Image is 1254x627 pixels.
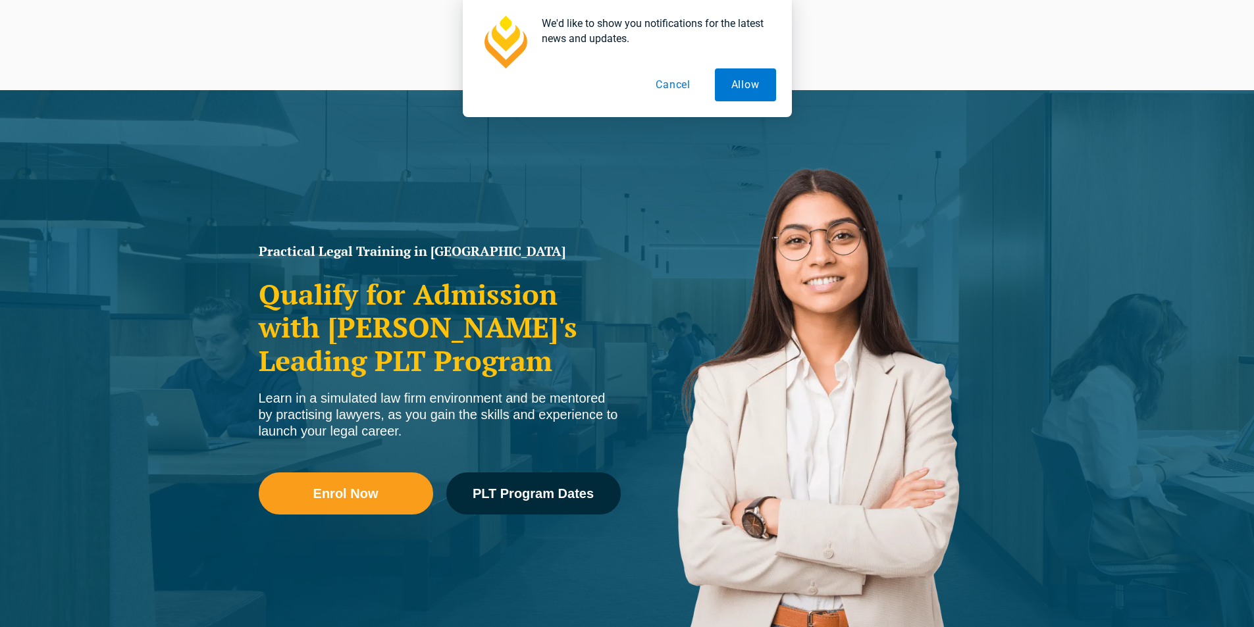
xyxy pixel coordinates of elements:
[259,390,621,439] div: Learn in a simulated law firm environment and be mentored by practising lawyers, as you gain the ...
[473,487,594,500] span: PLT Program Dates
[259,472,433,514] a: Enrol Now
[639,68,707,101] button: Cancel
[531,16,776,46] div: We'd like to show you notifications for the latest news and updates.
[715,68,776,101] button: Allow
[446,472,621,514] a: PLT Program Dates
[259,278,621,377] h2: Qualify for Admission with [PERSON_NAME]'s Leading PLT Program
[479,16,531,68] img: notification icon
[313,487,379,500] span: Enrol Now
[259,245,621,258] h1: Practical Legal Training in [GEOGRAPHIC_DATA]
